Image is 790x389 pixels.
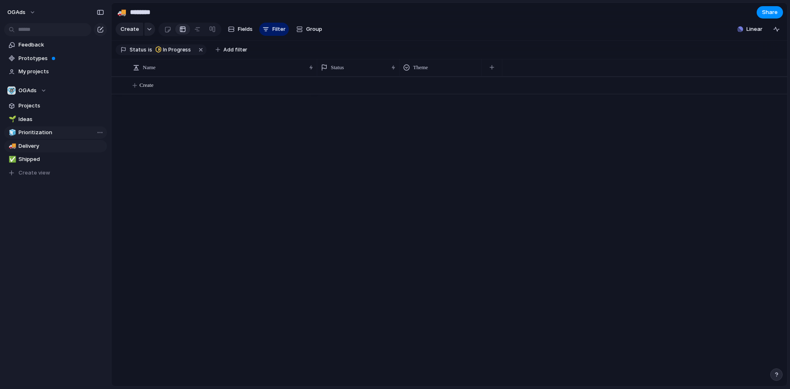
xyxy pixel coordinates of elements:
[746,25,762,33] span: Linear
[4,65,107,78] a: My projects
[7,115,16,123] button: 🌱
[9,128,14,137] div: 🧊
[116,23,143,36] button: Create
[211,44,252,56] button: Add filter
[7,142,16,150] button: 🚚
[306,25,322,33] span: Group
[130,46,146,54] span: Status
[757,6,783,19] button: Share
[762,8,778,16] span: Share
[19,54,104,63] span: Prototypes
[413,63,428,72] span: Theme
[4,6,40,19] button: OGAds
[115,6,128,19] button: 🚚
[4,153,107,165] a: ✅Shipped
[19,41,104,49] span: Feedback
[7,155,16,163] button: ✅
[19,142,104,150] span: Delivery
[19,115,104,123] span: Ideas
[153,45,196,54] button: In Progress
[121,25,139,33] span: Create
[4,84,107,97] button: OGAds
[4,126,107,139] a: 🧊Prioritization
[4,52,107,65] a: Prototypes
[225,23,256,36] button: Fields
[163,46,191,54] span: In Progress
[19,128,104,137] span: Prioritization
[259,23,289,36] button: Filter
[223,46,247,54] span: Add filter
[238,25,253,33] span: Fields
[4,100,107,112] a: Projects
[7,128,16,137] button: 🧊
[9,141,14,151] div: 🚚
[4,39,107,51] a: Feedback
[19,169,50,177] span: Create view
[19,102,104,110] span: Projects
[331,63,344,72] span: Status
[292,23,326,36] button: Group
[148,46,152,54] span: is
[4,113,107,126] a: 🌱Ideas
[19,68,104,76] span: My projects
[146,45,154,54] button: is
[117,7,126,18] div: 🚚
[7,8,26,16] span: OGAds
[734,23,766,35] button: Linear
[4,167,107,179] button: Create view
[143,63,156,72] span: Name
[9,155,14,164] div: ✅
[139,81,153,89] span: Create
[4,140,107,152] a: 🚚Delivery
[19,86,37,95] span: OGAds
[272,25,286,33] span: Filter
[19,155,104,163] span: Shipped
[9,114,14,124] div: 🌱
